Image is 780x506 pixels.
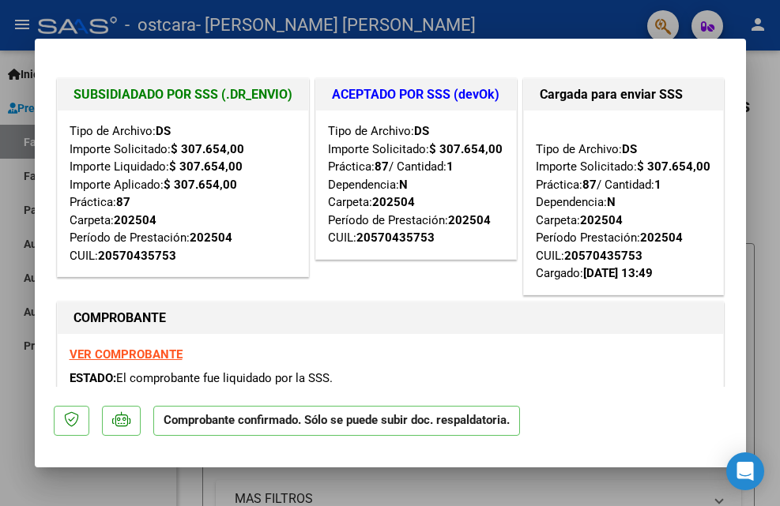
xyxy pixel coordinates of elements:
[73,85,293,104] h1: SUBSIDIADADO POR SSS (.DR_ENVIO)
[580,213,623,227] strong: 202504
[70,371,116,385] span: ESTADO:
[372,195,415,209] strong: 202504
[116,371,333,385] span: El comprobante fue liquidado por la SSS.
[607,195,616,209] strong: N
[399,178,408,192] strong: N
[164,178,237,192] strong: $ 307.654,00
[153,406,520,437] p: Comprobante confirmado. Sólo se puede subir doc. respaldatoria.
[328,122,504,247] div: Tipo de Archivo: Importe Solicitado: Práctica: / Cantidad: Dependencia: Carpeta: Período de Prest...
[583,266,653,280] strong: [DATE] 13:49
[171,142,244,156] strong: $ 307.654,00
[70,122,297,264] div: Tipo de Archivo: Importe Solicitado: Importe Liquidado: Importe Aplicado: Práctica: Carpeta: Perí...
[726,452,764,490] div: Open Intercom Messenger
[73,310,166,325] strong: COMPROBANTE
[637,159,710,174] strong: $ 307.654,00
[70,347,183,362] a: VER COMPROBANTE
[116,195,130,209] strong: 87
[582,178,597,192] strong: 87
[448,213,491,227] strong: 202504
[190,231,232,245] strong: 202504
[332,85,500,104] h1: ACEPTADO POR SSS (devOk)
[622,142,637,156] strong: DS
[356,229,435,247] div: 20570435753
[536,122,711,283] div: Tipo de Archivo: Importe Solicitado: Práctica: / Cantidad: Dependencia: Carpeta: Período Prestaci...
[414,124,429,138] strong: DS
[564,247,642,265] div: 20570435753
[640,231,683,245] strong: 202504
[654,178,661,192] strong: 1
[375,159,389,174] strong: 87
[156,124,171,138] strong: DS
[114,213,156,227] strong: 202504
[98,247,176,265] div: 20570435753
[540,85,707,104] h1: Cargada para enviar SSS
[429,142,503,156] strong: $ 307.654,00
[447,159,454,174] strong: 1
[169,159,243,174] strong: $ 307.654,00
